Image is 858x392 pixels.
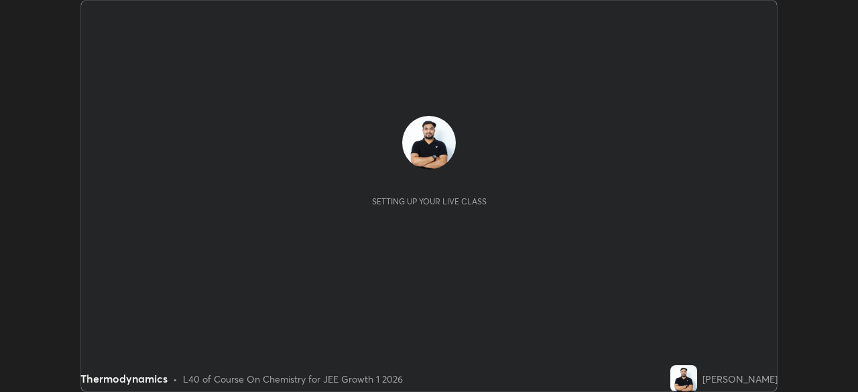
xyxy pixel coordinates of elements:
[173,372,178,386] div: •
[372,196,487,206] div: Setting up your live class
[183,372,403,386] div: L40 of Course On Chemistry for JEE Growth 1 2026
[702,372,778,386] div: [PERSON_NAME]
[80,371,168,387] div: Thermodynamics
[670,365,697,392] img: 6ceccd1d69684b2a9b2e6d3e9d241e6d.jpg
[402,116,456,170] img: 6ceccd1d69684b2a9b2e6d3e9d241e6d.jpg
